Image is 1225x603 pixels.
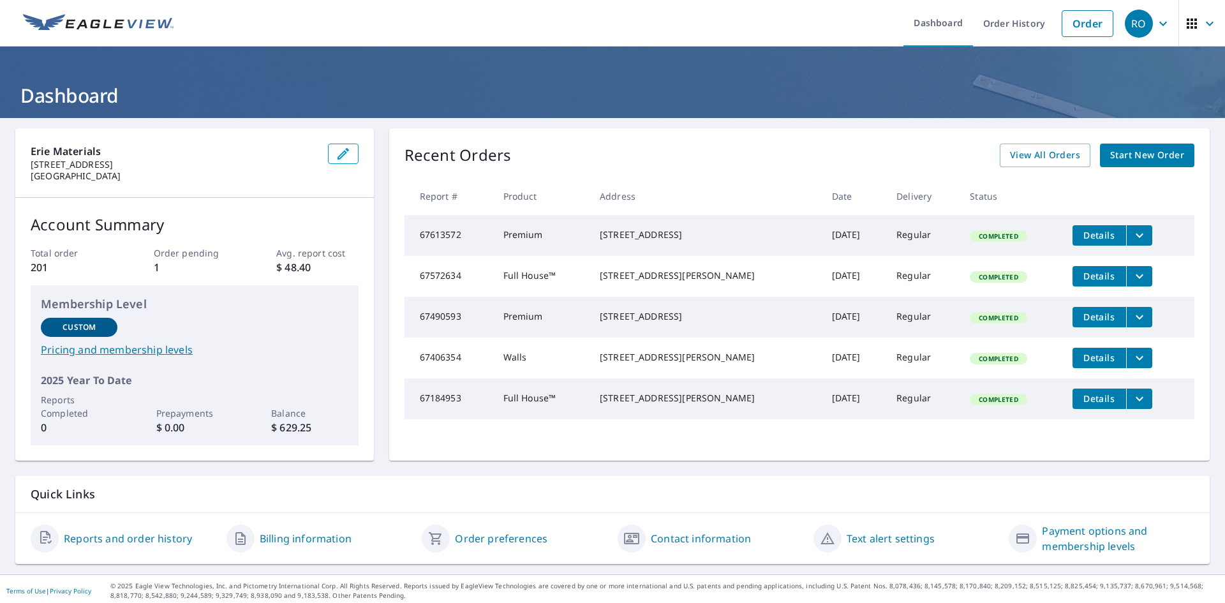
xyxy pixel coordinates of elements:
[276,260,358,275] p: $ 48.40
[31,159,318,170] p: [STREET_ADDRESS]
[600,392,812,405] div: [STREET_ADDRESS][PERSON_NAME]
[886,378,960,419] td: Regular
[590,177,822,215] th: Address
[1073,348,1126,368] button: detailsBtn-67406354
[1126,348,1152,368] button: filesDropdownBtn-67406354
[822,378,887,419] td: [DATE]
[154,246,235,260] p: Order pending
[31,260,112,275] p: 201
[455,531,547,546] a: Order preferences
[886,177,960,215] th: Delivery
[651,531,751,546] a: Contact information
[405,215,493,256] td: 67613572
[64,531,192,546] a: Reports and order history
[31,170,318,182] p: [GEOGRAPHIC_DATA]
[1110,147,1184,163] span: Start New Order
[1062,10,1113,37] a: Order
[63,322,96,333] p: Custom
[822,338,887,378] td: [DATE]
[600,351,812,364] div: [STREET_ADDRESS][PERSON_NAME]
[600,310,812,323] div: [STREET_ADDRESS]
[886,256,960,297] td: Regular
[405,256,493,297] td: 67572634
[41,295,348,313] p: Membership Level
[1126,307,1152,327] button: filesDropdownBtn-67490593
[110,581,1219,600] p: © 2025 Eagle View Technologies, Inc. and Pictometry International Corp. All Rights Reserved. Repo...
[493,297,590,338] td: Premium
[50,586,91,595] a: Privacy Policy
[1080,229,1118,241] span: Details
[493,177,590,215] th: Product
[1000,144,1090,167] a: View All Orders
[156,420,233,435] p: $ 0.00
[41,342,348,357] a: Pricing and membership levels
[1080,392,1118,405] span: Details
[493,256,590,297] td: Full House™
[41,393,117,420] p: Reports Completed
[822,297,887,338] td: [DATE]
[31,144,318,159] p: Erie Materials
[405,144,512,167] p: Recent Orders
[41,373,348,388] p: 2025 Year To Date
[822,177,887,215] th: Date
[1126,389,1152,409] button: filesDropdownBtn-67184953
[405,297,493,338] td: 67490593
[600,228,812,241] div: [STREET_ADDRESS]
[971,272,1025,281] span: Completed
[886,338,960,378] td: Regular
[971,313,1025,322] span: Completed
[15,82,1210,108] h1: Dashboard
[847,531,935,546] a: Text alert settings
[1080,352,1118,364] span: Details
[493,378,590,419] td: Full House™
[1073,389,1126,409] button: detailsBtn-67184953
[6,586,46,595] a: Terms of Use
[41,420,117,435] p: 0
[1125,10,1153,38] div: RO
[1100,144,1194,167] a: Start New Order
[1073,307,1126,327] button: detailsBtn-67490593
[822,256,887,297] td: [DATE]
[1126,266,1152,287] button: filesDropdownBtn-67572634
[6,587,91,595] p: |
[271,420,348,435] p: $ 629.25
[23,14,174,33] img: EV Logo
[260,531,352,546] a: Billing information
[31,486,1194,502] p: Quick Links
[493,338,590,378] td: Walls
[1073,266,1126,287] button: detailsBtn-67572634
[1080,270,1118,282] span: Details
[971,354,1025,363] span: Completed
[1042,523,1194,554] a: Payment options and membership levels
[960,177,1062,215] th: Status
[971,232,1025,241] span: Completed
[600,269,812,282] div: [STREET_ADDRESS][PERSON_NAME]
[156,406,233,420] p: Prepayments
[31,246,112,260] p: Total order
[493,215,590,256] td: Premium
[1010,147,1080,163] span: View All Orders
[1073,225,1126,246] button: detailsBtn-67613572
[31,213,359,236] p: Account Summary
[886,215,960,256] td: Regular
[276,246,358,260] p: Avg. report cost
[1080,311,1118,323] span: Details
[405,177,493,215] th: Report #
[154,260,235,275] p: 1
[822,215,887,256] td: [DATE]
[971,395,1025,404] span: Completed
[405,378,493,419] td: 67184953
[886,297,960,338] td: Regular
[271,406,348,420] p: Balance
[1126,225,1152,246] button: filesDropdownBtn-67613572
[405,338,493,378] td: 67406354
